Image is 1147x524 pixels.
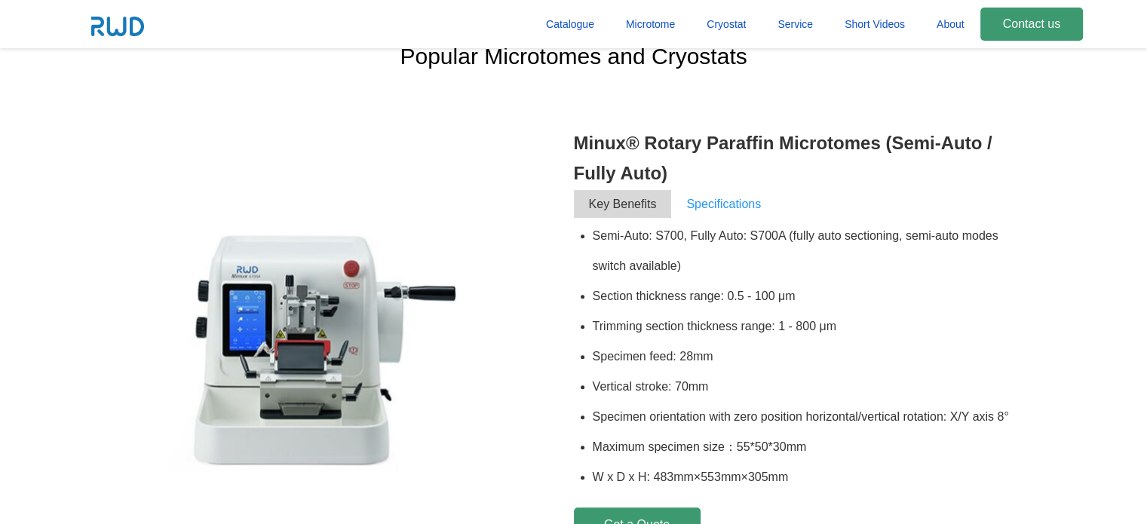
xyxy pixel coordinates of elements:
[593,432,1034,462] li: Maximum specimen size：55*50*30mm
[593,221,1034,281] li: Semi-Auto: S700, Fully Auto: S700A (fully auto sectioning, semi-auto modes switch available)
[593,402,1034,432] li: Specimen orientation with zero position horizontal/vertical rotation: X/Y axis 8°
[574,190,672,218] span: Key Benefits
[593,342,1034,372] li: Specimen feed: 28mm
[593,462,1034,492] li: W x D x H: 483mm×553mm×305mm
[593,281,1034,311] li: Section thickness range: 0.5 - 100 μm
[574,128,1034,188] h3: Minux® Rotary Paraffin Microtomes (Semi-Auto / Fully Auto)
[593,311,1034,342] li: Trimming section thickness range: 1 - 800 μm
[980,8,1083,41] a: Contact us
[671,190,776,218] span: Specifications
[593,372,1034,402] li: Vertical stroke: 70mm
